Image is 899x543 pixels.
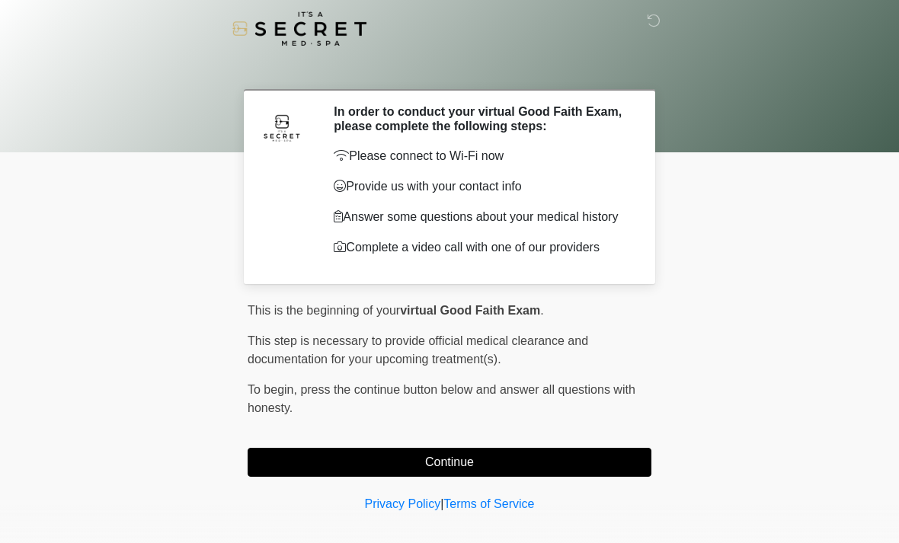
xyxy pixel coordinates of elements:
p: Answer some questions about your medical history [334,208,629,226]
a: Terms of Service [443,497,534,510]
strong: virtual Good Faith Exam [400,304,540,317]
span: To begin, [248,383,300,396]
img: It's A Secret Med Spa Logo [232,11,366,46]
p: Please connect to Wi-Fi now [334,147,629,165]
h2: In order to conduct your virtual Good Faith Exam, please complete the following steps: [334,104,629,133]
span: This is the beginning of your [248,304,400,317]
span: press the continue button below and answer all questions with honesty. [248,383,635,414]
p: Complete a video call with one of our providers [334,238,629,257]
button: Continue [248,448,651,477]
span: . [540,304,543,317]
a: Privacy Policy [365,497,441,510]
p: Provide us with your contact info [334,177,629,196]
a: | [440,497,443,510]
span: This step is necessary to provide official medical clearance and documentation for your upcoming ... [248,334,588,366]
img: Agent Avatar [259,104,305,150]
h1: ‎ ‎ [236,55,663,83]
